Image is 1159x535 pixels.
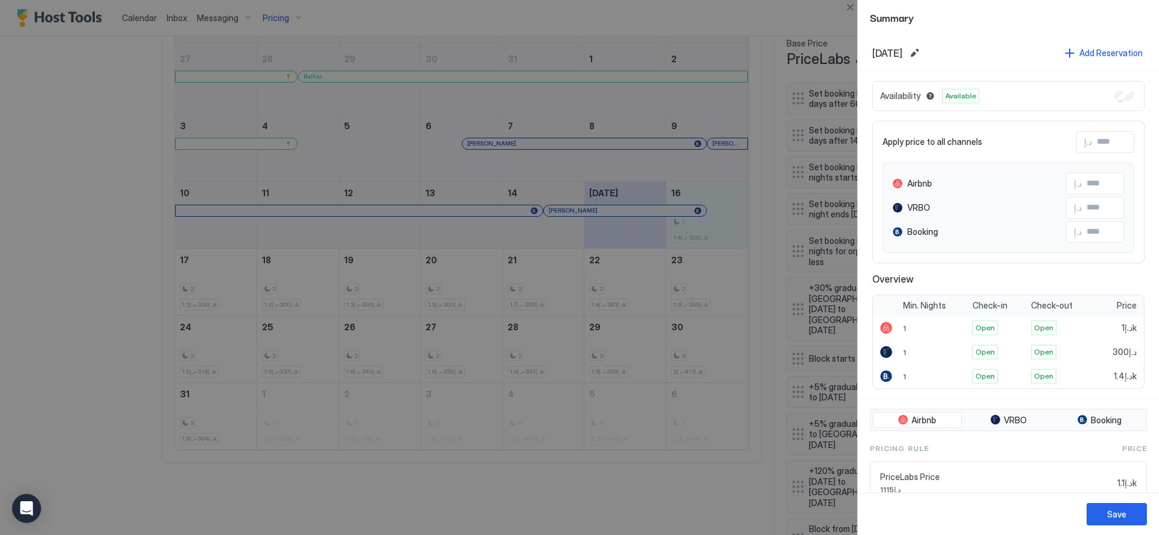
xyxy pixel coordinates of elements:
[1031,300,1073,311] span: Check-out
[873,412,962,429] button: Airbnb
[880,472,1113,482] span: PriceLabs Price
[1087,503,1147,525] button: Save
[912,415,936,426] span: Airbnb
[870,443,929,454] span: Pricing Rule
[872,47,902,59] span: [DATE]
[1079,46,1143,59] div: Add Reservation
[1074,226,1082,237] span: د.إ
[907,178,932,189] span: Airbnb
[945,91,976,101] span: Available
[1113,347,1137,357] span: د.إ300
[1034,371,1053,382] span: Open
[903,324,906,333] span: 1
[1034,347,1053,357] span: Open
[975,371,995,382] span: Open
[1034,322,1053,333] span: Open
[972,300,1007,311] span: Check-in
[883,136,982,147] span: Apply price to all channels
[1122,322,1137,333] span: د.إ1k
[1117,300,1137,311] span: Price
[870,409,1147,432] div: tab-group
[1055,412,1144,429] button: Booking
[1074,202,1082,213] span: د.إ
[1107,508,1126,521] div: Save
[1117,478,1137,489] span: د.إ1.1k
[907,46,922,60] button: Edit date range
[903,300,946,311] span: Min. Nights
[903,372,906,381] span: 1
[975,322,995,333] span: Open
[1063,45,1145,61] button: Add Reservation
[1114,371,1137,382] span: د.إ1.4k
[1122,443,1147,454] span: Price
[1004,415,1027,426] span: VRBO
[923,89,937,103] button: Blocked dates override all pricing rules and remain unavailable until manually unblocked
[1074,178,1082,189] span: د.إ
[907,226,938,237] span: Booking
[870,10,1147,25] span: Summary
[1091,415,1122,426] span: Booking
[907,202,930,213] span: VRBO
[1084,136,1092,147] span: د.إ
[880,485,1113,494] span: د.إ1115
[964,412,1053,429] button: VRBO
[903,348,906,357] span: 1
[975,347,995,357] span: Open
[880,91,921,101] span: Availability
[872,273,1145,285] span: Overview
[12,494,41,523] div: Open Intercom Messenger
